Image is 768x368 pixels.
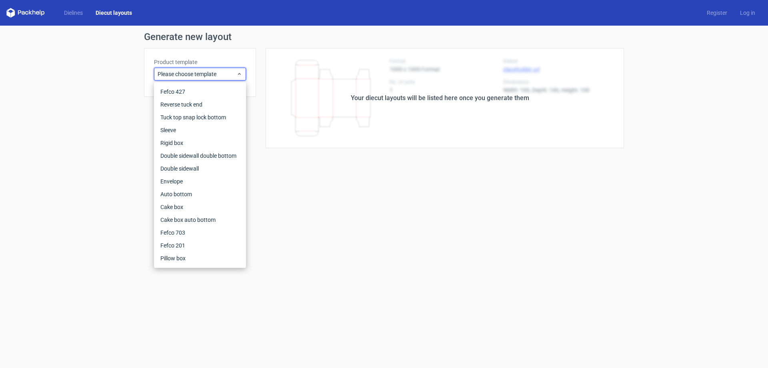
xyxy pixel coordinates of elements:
div: Fefco 703 [157,226,243,239]
div: Fefco 427 [157,85,243,98]
div: Cake box [157,201,243,213]
h1: Generate new layout [144,32,624,42]
a: Log in [734,9,762,17]
a: Dielines [58,9,89,17]
a: Diecut layouts [89,9,138,17]
div: Envelope [157,175,243,188]
div: Rigid box [157,137,243,149]
div: Double sidewall double bottom [157,149,243,162]
label: Product template [154,58,246,66]
div: Your diecut layouts will be listed here once you generate them [351,93,529,103]
span: Please choose template [158,70,236,78]
div: Auto bottom [157,188,243,201]
div: Tuck top snap lock bottom [157,111,243,124]
div: Double sidewall [157,162,243,175]
div: Sleeve [157,124,243,137]
a: Register [700,9,734,17]
div: Fefco 201 [157,239,243,252]
div: Cake box auto bottom [157,213,243,226]
div: Reverse tuck end [157,98,243,111]
div: Pillow box [157,252,243,265]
